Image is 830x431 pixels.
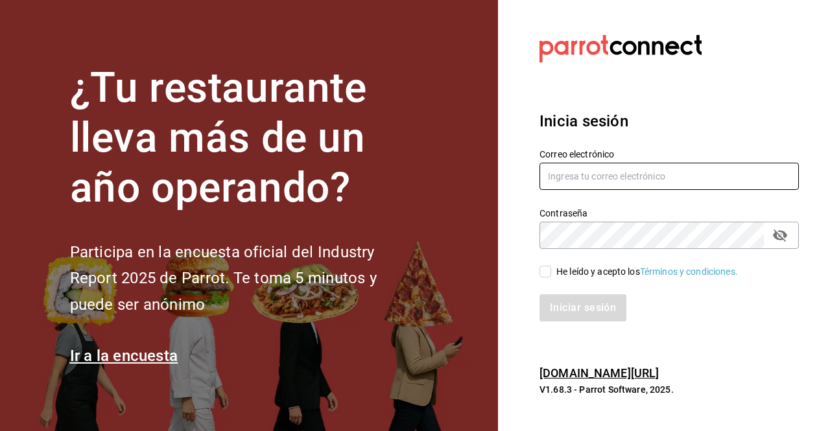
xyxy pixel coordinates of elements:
[539,366,659,380] a: [DOMAIN_NAME][URL]
[539,110,799,133] h3: Inicia sesión
[70,239,420,318] h2: Participa en la encuesta oficial del Industry Report 2025 de Parrot. Te toma 5 minutos y puede se...
[556,265,738,279] div: He leído y acepto los
[70,347,178,365] a: Ir a la encuesta
[640,266,738,277] a: Términos y condiciones.
[769,224,791,246] button: passwordField
[539,209,799,218] label: Contraseña
[70,64,420,213] h1: ¿Tu restaurante lleva más de un año operando?
[539,150,799,159] label: Correo electrónico
[539,383,799,396] p: V1.68.3 - Parrot Software, 2025.
[539,163,799,190] input: Ingresa tu correo electrónico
